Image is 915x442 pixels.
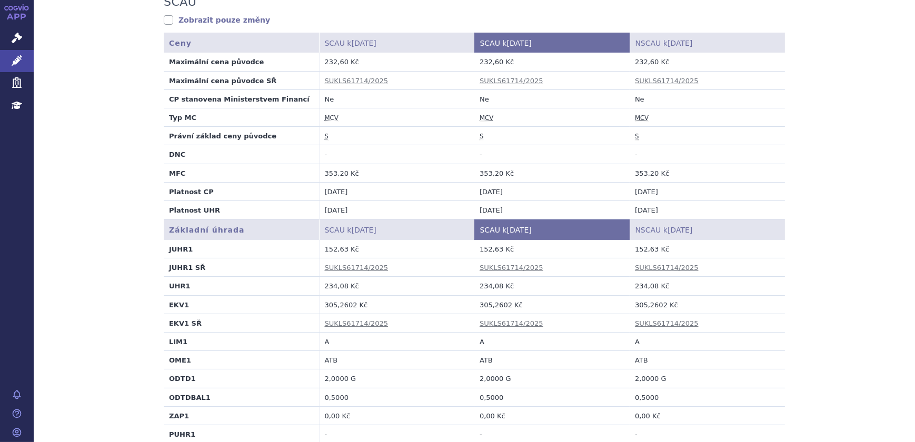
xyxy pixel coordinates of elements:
[319,53,474,71] td: 232,60 Kč
[474,145,630,164] td: -
[480,319,543,327] a: SUKLS61714/2025
[474,53,630,71] td: 232,60 Kč
[319,33,474,53] th: SCAU k
[474,277,630,295] td: 234,08 Kč
[319,369,474,388] td: 2,0000 G
[635,114,649,122] abbr: maximální cena výrobce
[169,356,191,364] strong: OME1
[164,15,270,25] a: Zobrazit pouze změny
[507,226,532,234] span: [DATE]
[635,264,699,272] a: SUKLS61714/2025
[169,206,220,214] strong: Platnost UHR
[480,264,543,272] a: SUKLS61714/2025
[169,77,276,85] strong: Maximální cena původce SŘ
[630,182,785,200] td: [DATE]
[169,375,196,383] strong: ODTD1
[474,295,630,314] td: 305,2602 Kč
[630,145,785,164] td: -
[474,406,630,425] td: 0,00 Kč
[630,201,785,219] td: [DATE]
[668,39,692,47] span: [DATE]
[169,338,187,346] strong: LIM1
[319,219,474,240] th: SCAU k
[635,319,699,327] a: SUKLS61714/2025
[169,430,195,438] strong: PUHR1
[480,77,543,85] a: SUKLS61714/2025
[164,219,319,240] th: Základní úhrada
[630,53,785,71] td: 232,60 Kč
[169,301,189,309] strong: EKV1
[630,369,785,388] td: 2,0000 G
[630,406,785,425] td: 0,00 Kč
[474,351,630,369] td: ATB
[319,388,474,406] td: 0,5000
[319,240,474,258] td: 152,63 Kč
[480,133,483,140] abbr: stanovena nebo změněna ve správním řízení podle zákona č. 48/1997 Sb. ve znění účinném od 1.1.2008
[630,388,785,406] td: 0,5000
[352,39,376,47] span: [DATE]
[630,351,785,369] td: ATB
[630,295,785,314] td: 305,2602 Kč
[325,77,389,85] a: SUKLS61714/2025
[169,188,214,196] strong: Platnost CP
[630,164,785,182] td: 353,20 Kč
[474,164,630,182] td: 353,20 Kč
[474,333,630,351] td: A
[635,77,699,85] a: SUKLS61714/2025
[630,219,785,240] th: NSCAU k
[319,295,474,314] td: 305,2602 Kč
[164,33,319,53] th: Ceny
[630,33,785,53] th: NSCAU k
[474,182,630,200] td: [DATE]
[507,39,532,47] span: [DATE]
[169,169,185,177] strong: MFC
[630,333,785,351] td: A
[325,319,389,327] a: SUKLS61714/2025
[319,145,474,164] td: -
[474,89,630,108] td: Ne
[352,226,376,234] span: [DATE]
[169,132,276,140] strong: Právní základ ceny původce
[630,89,785,108] td: Ne
[635,133,639,140] abbr: stanovena nebo změněna ve správním řízení podle zákona č. 48/1997 Sb. ve znění účinném od 1.1.2008
[319,164,474,182] td: 353,20 Kč
[319,277,474,295] td: 234,08 Kč
[630,277,785,295] td: 234,08 Kč
[169,95,310,103] strong: CP stanovena Ministerstvem Financí
[319,351,474,369] td: ATB
[480,114,493,122] abbr: maximální cena výrobce
[169,58,264,66] strong: Maximální cena původce
[474,240,630,258] td: 152,63 Kč
[630,240,785,258] td: 152,63 Kč
[474,201,630,219] td: [DATE]
[325,264,389,272] a: SUKLS61714/2025
[474,219,630,240] th: SCAU k
[169,282,191,290] strong: UHR1
[319,201,474,219] td: [DATE]
[474,33,630,53] th: SCAU k
[169,150,185,158] strong: DNC
[319,182,474,200] td: [DATE]
[325,133,329,140] abbr: stanovena nebo změněna ve správním řízení podle zákona č. 48/1997 Sb. ve znění účinném od 1.1.2008
[169,394,211,401] strong: ODTDBAL1
[169,319,202,327] strong: EKV1 SŘ
[668,226,692,234] span: [DATE]
[169,114,196,122] strong: Typ MC
[169,245,193,253] strong: JUHR1
[169,412,189,420] strong: ZAP1
[474,369,630,388] td: 2,0000 G
[319,333,474,351] td: A
[169,264,205,272] strong: JUHR1 SŘ
[319,89,474,108] td: Ne
[325,114,339,122] abbr: maximální cena výrobce
[319,406,474,425] td: 0,00 Kč
[474,388,630,406] td: 0,5000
